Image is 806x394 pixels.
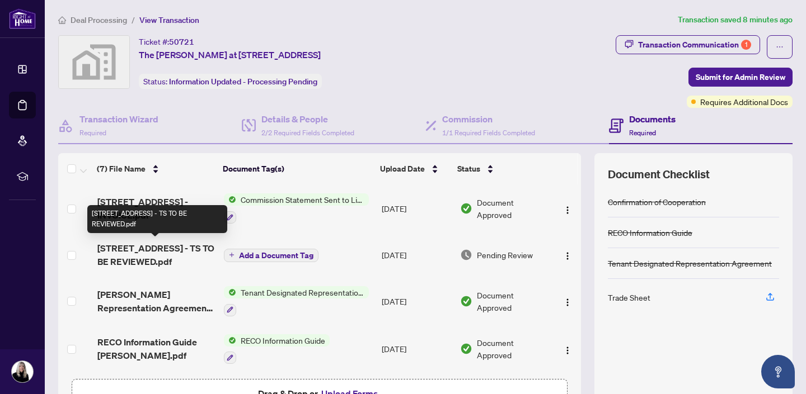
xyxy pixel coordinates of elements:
img: Logo [563,206,572,215]
button: Add a Document Tag [224,249,318,262]
span: Required [79,129,106,137]
span: Deal Processing [71,15,127,25]
span: Requires Additional Docs [700,96,788,108]
article: Transaction saved 8 minutes ago [678,13,793,26]
div: Status: [139,74,322,89]
h4: Details & People [261,112,354,126]
th: (7) File Name [92,153,218,184]
div: Transaction Communication [638,36,751,54]
span: 1/1 Required Fields Completed [442,129,535,137]
div: Ticket #: [139,35,194,48]
th: Document Tag(s) [218,153,376,184]
span: Information Updated - Processing Pending [169,77,317,87]
div: Trade Sheet [608,291,650,303]
span: Document Approved [477,336,549,361]
div: Tenant Designated Representation Agreement [608,257,772,269]
button: Open asap [761,355,795,388]
span: RECO Information Guide [236,334,330,346]
span: Upload Date [380,163,425,175]
img: Document Status [460,343,472,355]
h4: Transaction Wizard [79,112,158,126]
span: [STREET_ADDRESS] - TS TO BE REVIEWED.pdf [97,241,215,268]
span: Required [629,129,656,137]
img: logo [9,8,36,29]
td: [DATE] [377,184,456,232]
th: Status [453,153,550,184]
img: Status Icon [224,286,236,298]
th: Upload Date [376,153,453,184]
img: Logo [563,346,572,355]
span: Document Checklist [608,167,710,182]
button: Logo [559,246,577,264]
li: / [132,13,135,26]
span: home [58,16,66,24]
span: [PERSON_NAME] Representation Agreement Authority for Lease or Purchase.pdf [97,288,215,315]
button: Logo [559,292,577,310]
img: Status Icon [224,193,236,206]
div: RECO Information Guide [608,226,692,239]
td: [DATE] [377,232,456,277]
img: Document Status [460,202,472,215]
span: 50721 [169,37,194,47]
button: Logo [559,200,577,217]
span: RECO Information Guide [PERSON_NAME].pdf [97,335,215,362]
button: Logo [559,340,577,358]
button: Status IconCommission Statement Sent to Listing Brokerage [224,193,369,224]
div: [STREET_ADDRESS] - TS TO BE REVIEWED.pdf [87,205,227,233]
span: The [PERSON_NAME] at [STREET_ADDRESS] [139,48,321,61]
button: Add a Document Tag [224,248,318,262]
img: Document Status [460,295,472,307]
img: Document Status [460,249,472,261]
button: Submit for Admin Review [688,68,793,87]
h4: Commission [442,112,535,126]
span: Status [457,163,480,175]
h4: Documents [629,112,676,126]
span: [STREET_ADDRESS] - INVOICE.pdf [97,195,215,222]
button: Status IconTenant Designated Representation Agreement [224,286,369,316]
button: Status IconRECO Information Guide [224,334,330,364]
div: Confirmation of Cooperation [608,196,706,208]
img: Profile Icon [12,361,33,382]
span: Add a Document Tag [239,251,313,259]
span: Pending Review [477,249,533,261]
span: Document Approved [477,289,549,314]
span: Commission Statement Sent to Listing Brokerage [236,193,369,206]
span: plus [229,252,235,258]
span: 2/2 Required Fields Completed [261,129,354,137]
img: Logo [563,298,572,307]
span: (7) File Name [97,163,146,175]
td: [DATE] [377,277,456,325]
img: Status Icon [224,334,236,346]
span: Submit for Admin Review [696,68,785,86]
span: Tenant Designated Representation Agreement [236,286,369,298]
img: svg%3e [59,36,129,88]
span: Document Approved [477,196,549,221]
span: ellipsis [776,43,784,51]
img: Logo [563,251,572,260]
span: View Transaction [139,15,199,25]
button: Transaction Communication1 [616,35,760,54]
td: [DATE] [377,325,456,373]
div: 1 [741,40,751,50]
